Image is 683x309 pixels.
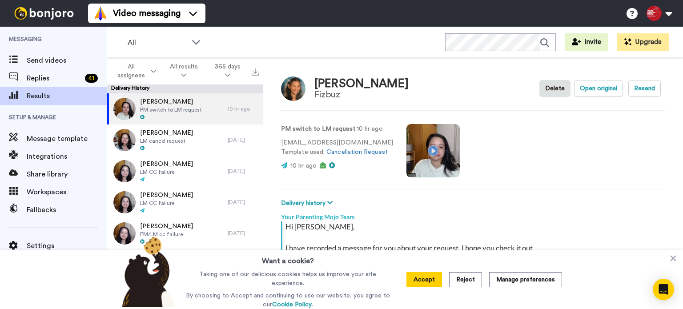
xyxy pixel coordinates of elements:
[128,37,187,48] span: All
[107,156,263,187] a: [PERSON_NAME]LM CC failure[DATE]
[27,169,107,180] span: Share library
[27,91,107,101] span: Results
[314,90,409,100] div: Fizbuz
[107,249,263,280] a: [PERSON_NAME]LM CC failure[DATE]
[281,126,355,132] strong: PM switch to LM request
[539,80,571,97] button: Delete
[281,138,393,157] p: [EMAIL_ADDRESS][DOMAIN_NAME] Template used:
[140,137,193,144] span: LM cancel request
[27,187,107,197] span: Workspaces
[628,80,661,97] button: Resend
[107,124,263,156] a: [PERSON_NAME]LM cancel request[DATE]
[107,218,263,249] a: [PERSON_NAME]PM/LM cc failure[DATE]
[565,33,608,51] button: Invite
[252,68,259,76] img: export.svg
[27,151,107,162] span: Integrations
[140,106,202,113] span: PM switch to LM request
[206,59,249,84] button: 365 days
[281,124,393,134] p: : 10 hr ago
[140,97,202,106] span: [PERSON_NAME]
[113,191,136,213] img: 2e41d07f-1262-4884-9d9c-f81f30bc2d6f-thumb.jpg
[107,187,263,218] a: [PERSON_NAME]LM CC failure[DATE]
[228,199,259,206] div: [DATE]
[290,163,317,169] span: 10 hr ago
[27,73,81,84] span: Replies
[228,136,259,144] div: [DATE]
[281,198,335,208] button: Delivery history
[228,105,259,112] div: 10 hr ago
[113,7,181,20] span: Video messaging
[93,6,108,20] img: vm-color.svg
[228,230,259,237] div: [DATE]
[574,80,623,97] button: Open original
[27,133,107,144] span: Message template
[27,55,107,66] span: Send videos
[617,33,669,51] button: Upgrade
[27,205,107,215] span: Fallbacks
[406,272,442,287] button: Accept
[272,301,312,308] a: Cookie Policy
[262,250,314,266] h3: Want a cookie?
[107,93,263,124] a: [PERSON_NAME]PM switch to LM request10 hr ago
[140,169,193,176] span: LM CC failure
[113,160,136,182] img: f6803a42-8c49-40b0-9419-7867f90aff76-thumb.jpg
[449,272,482,287] button: Reject
[326,149,388,155] a: Cancellation Request
[114,236,180,307] img: bear-with-cookie.png
[107,84,263,93] div: Delivery History
[108,59,161,84] button: All assignees
[140,222,193,231] span: [PERSON_NAME]
[140,160,193,169] span: [PERSON_NAME]
[113,98,136,120] img: cb74b3f5-04f7-43f4-89a2-529eda48491a-thumb.jpg
[249,64,261,78] button: Export all results that match these filters now.
[113,129,136,151] img: c711b863-b92a-4af5-9426-b43ec09f3291-thumb.jpg
[11,7,77,20] img: bj-logo-header-white.svg
[140,200,193,207] span: LM CC failure
[27,241,107,251] span: Settings
[314,77,409,90] div: [PERSON_NAME]
[184,270,392,288] p: Taking one of our delicious cookies helps us improve your site experience.
[140,231,193,238] span: PM/LM cc failure
[653,279,674,300] div: Open Intercom Messenger
[140,191,193,200] span: [PERSON_NAME]
[113,222,136,245] img: fed6558b-b7ae-4bfe-9cef-5e64d0d683e6-thumb.jpg
[281,208,665,221] div: Your Parenting Mojo Team
[281,76,305,101] img: Image of Layla Rowen
[85,74,98,83] div: 41
[161,59,206,84] button: All results
[285,221,663,307] div: Hi [PERSON_NAME], I have recorded a message for you about your request. I hope you check it out. ...
[140,128,193,137] span: [PERSON_NAME]
[184,291,392,309] p: By choosing to Accept and continuing to use our website, you agree to our .
[489,272,562,287] button: Manage preferences
[228,168,259,175] div: [DATE]
[114,62,149,80] span: All assignees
